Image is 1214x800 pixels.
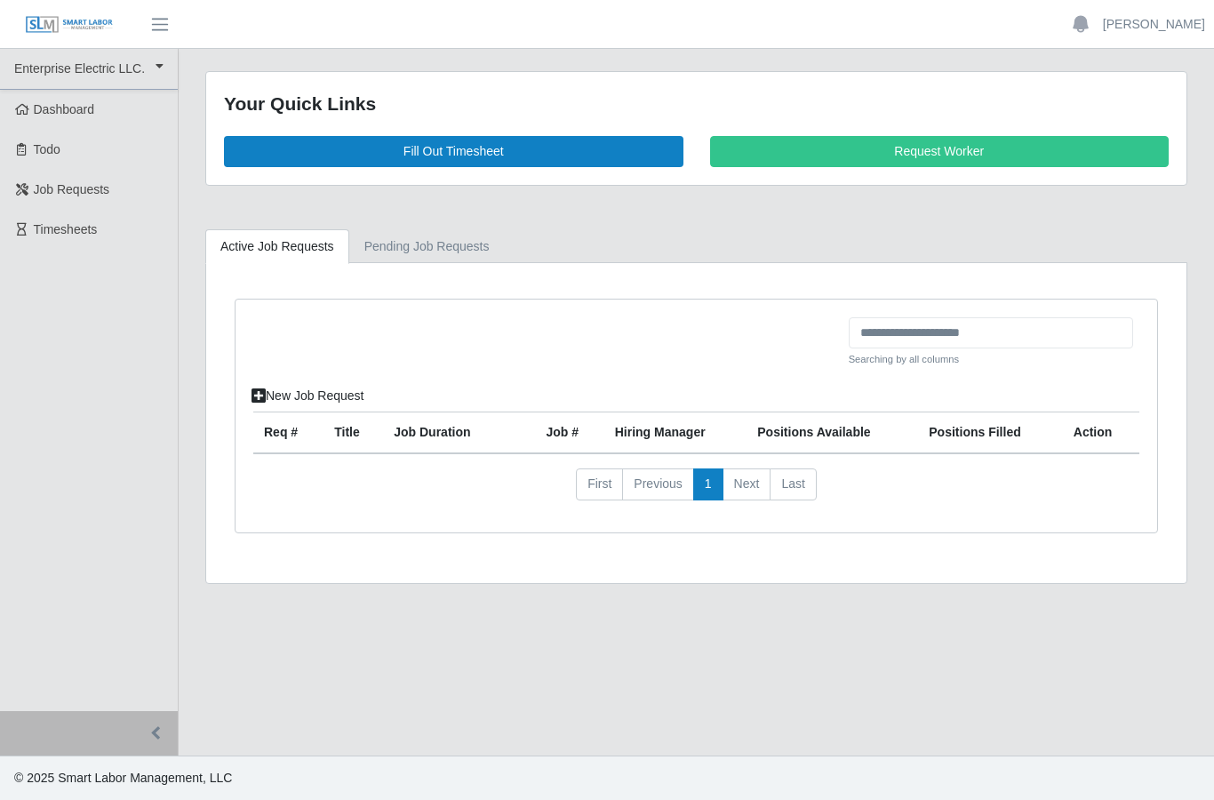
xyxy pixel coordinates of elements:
span: © 2025 Smart Labor Management, LLC [14,771,232,785]
img: SLM Logo [25,15,114,35]
span: Dashboard [34,102,95,116]
div: Your Quick Links [224,90,1169,118]
th: Positions Filled [918,412,1063,454]
th: Job Duration [383,412,508,454]
th: Hiring Manager [604,412,747,454]
th: Job # [536,412,604,454]
nav: pagination [253,468,1139,515]
a: 1 [693,468,723,500]
a: Fill Out Timesheet [224,136,683,167]
span: Timesheets [34,222,98,236]
a: Active Job Requests [205,229,349,264]
span: Todo [34,142,60,156]
a: Request Worker [710,136,1170,167]
small: Searching by all columns [849,352,1133,367]
th: Req # [253,412,323,454]
a: [PERSON_NAME] [1103,15,1205,34]
th: Title [323,412,383,454]
th: Positions Available [747,412,918,454]
a: New Job Request [240,380,376,412]
span: Job Requests [34,182,110,196]
th: Action [1063,412,1139,454]
a: Pending Job Requests [349,229,505,264]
